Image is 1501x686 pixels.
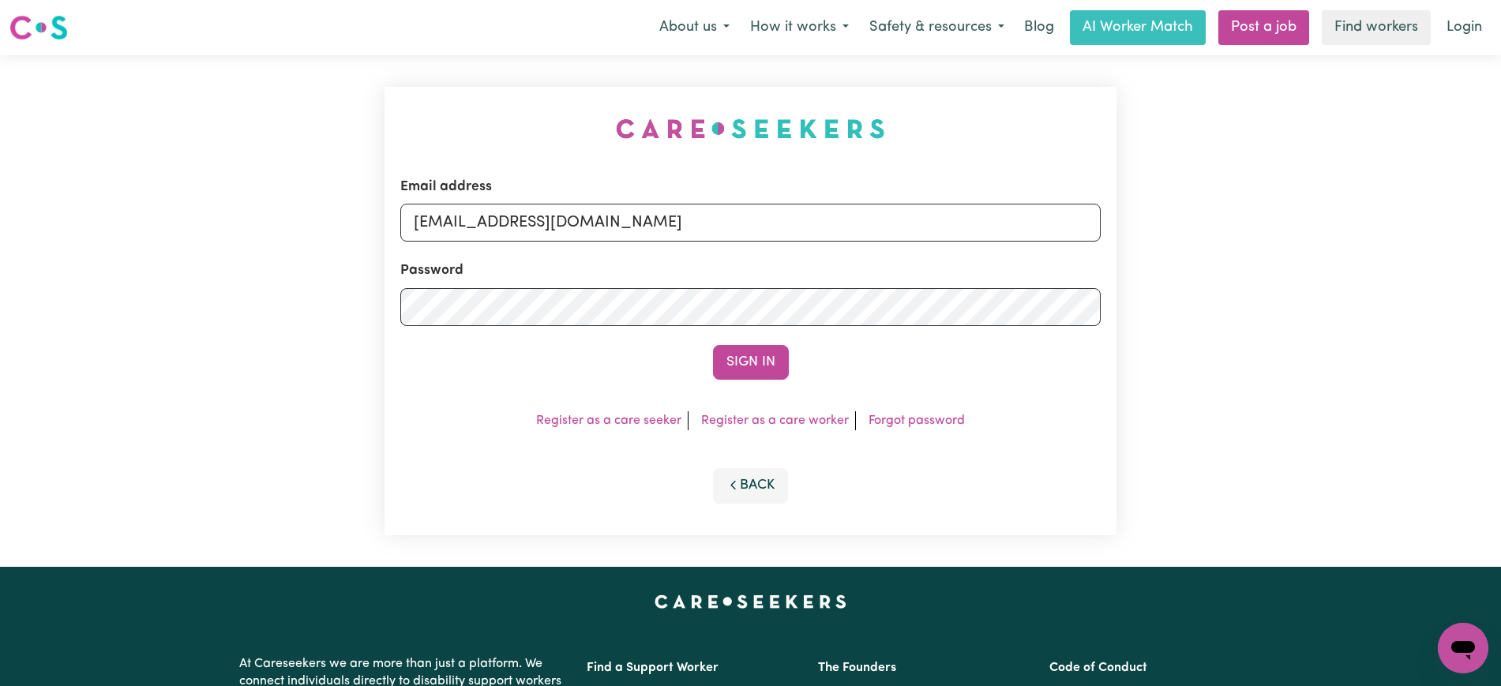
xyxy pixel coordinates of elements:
a: Post a job [1218,10,1309,45]
button: Safety & resources [859,11,1015,44]
button: How it works [740,11,859,44]
img: Careseekers logo [9,13,68,42]
a: The Founders [818,662,896,674]
a: Blog [1015,10,1064,45]
a: Code of Conduct [1049,662,1147,674]
label: Password [400,261,463,281]
a: Register as a care worker [701,414,849,427]
iframe: Button to launch messaging window [1438,623,1488,673]
a: Login [1437,10,1492,45]
button: About us [649,11,740,44]
a: Forgot password [869,414,965,427]
a: Register as a care seeker [536,414,681,427]
a: Find workers [1322,10,1431,45]
button: Back [713,468,789,503]
input: Email address [400,204,1101,242]
button: Sign In [713,345,789,380]
a: Careseekers home page [655,595,846,608]
a: AI Worker Match [1070,10,1206,45]
a: Careseekers logo [9,9,68,46]
label: Email address [400,177,492,197]
a: Find a Support Worker [587,662,719,674]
